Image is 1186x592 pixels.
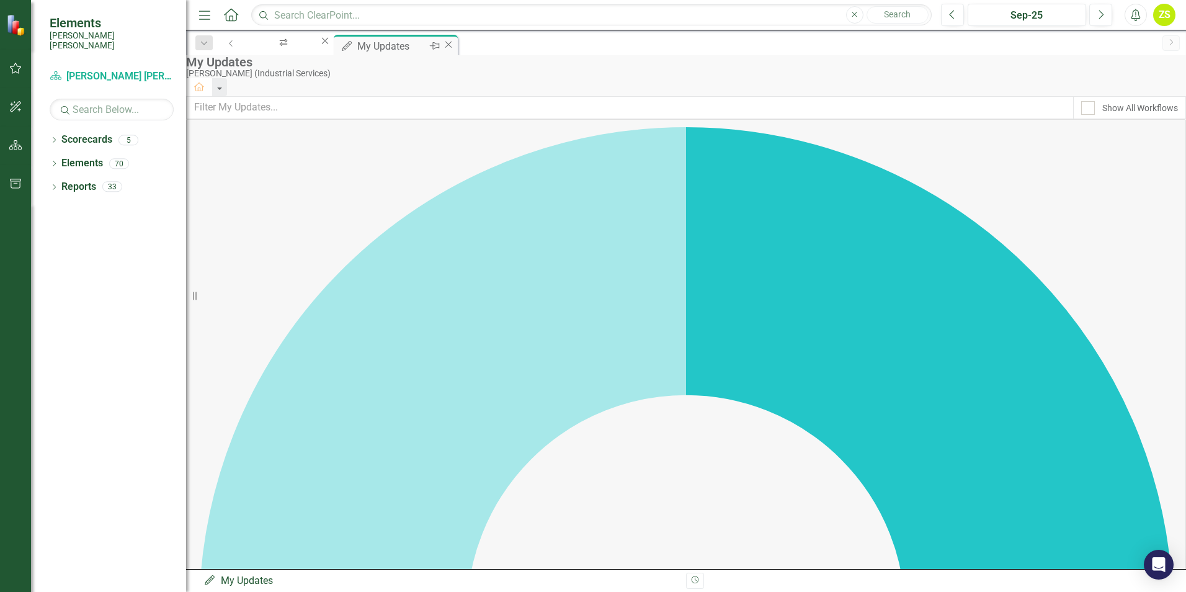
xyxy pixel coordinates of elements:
[1102,102,1178,114] div: Show All Workflows
[867,6,929,24] button: Search
[61,156,103,171] a: Elements
[186,69,1180,78] div: [PERSON_NAME] (Industrial Services)
[102,182,122,192] div: 33
[186,96,1074,119] input: Filter My Updates...
[50,30,174,51] small: [PERSON_NAME] [PERSON_NAME]
[61,180,96,194] a: Reports
[6,14,28,36] img: ClearPoint Strategy
[968,4,1086,26] button: Sep-25
[357,38,426,54] div: My Updates
[118,135,138,145] div: 5
[1144,550,1174,580] div: Open Intercom Messenger
[972,8,1082,23] div: Sep-25
[61,133,112,147] a: Scorecards
[50,70,174,84] a: [PERSON_NAME] [PERSON_NAME] CORPORATE Balanced Scorecard
[50,16,174,30] span: Elements
[244,35,319,50] a: My Workspace
[1153,4,1175,26] button: ZS
[884,9,911,19] span: Search
[50,99,174,120] input: Search Below...
[203,574,677,588] div: My Updates
[255,47,308,62] div: My Workspace
[251,4,932,26] input: Search ClearPoint...
[186,55,1180,69] div: My Updates
[109,158,129,169] div: 70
